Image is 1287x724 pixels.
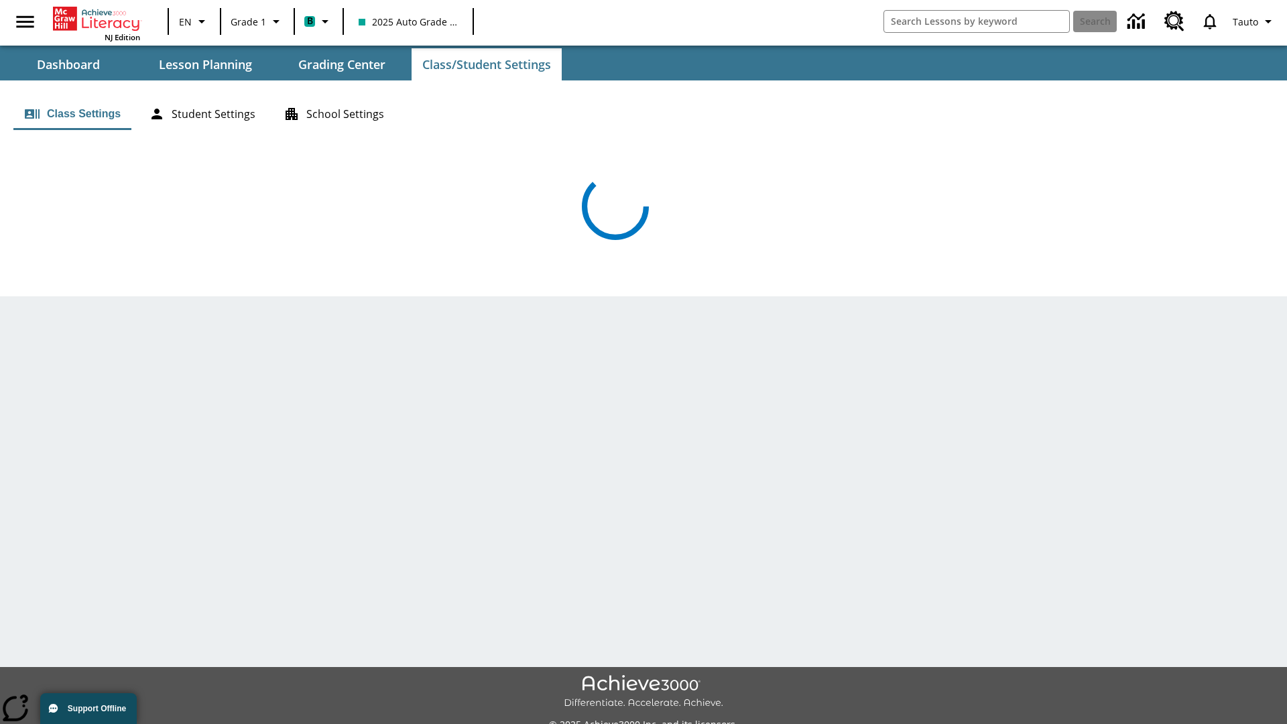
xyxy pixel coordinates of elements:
button: Lesson Planning [138,48,272,80]
button: School Settings [273,98,395,130]
button: Student Settings [138,98,266,130]
input: search field [884,11,1069,32]
span: Tauto [1233,15,1258,29]
button: Profile/Settings [1227,9,1282,34]
a: Notifications [1192,4,1227,39]
span: NJ Edition [105,32,140,42]
img: Achieve3000 Differentiate Accelerate Achieve [564,675,723,709]
button: Dashboard [1,48,135,80]
span: EN [179,15,192,29]
button: Class/Student Settings [412,48,562,80]
button: Open side menu [5,2,45,42]
button: Grading Center [275,48,409,80]
span: 2025 Auto Grade 1 A [359,15,458,29]
button: Language: EN, Select a language [173,9,216,34]
div: Home [53,4,140,42]
span: Support Offline [68,704,126,713]
a: Home [53,5,140,32]
button: Boost Class color is teal. Change class color [299,9,339,34]
a: Resource Center, Will open in new tab [1156,3,1192,40]
div: Class/Student Settings [13,98,1274,130]
a: Data Center [1119,3,1156,40]
span: B [307,13,313,29]
span: Grade 1 [231,15,266,29]
button: Grade: Grade 1, Select a grade [225,9,290,34]
button: Support Offline [40,693,137,724]
button: Class Settings [13,98,131,130]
